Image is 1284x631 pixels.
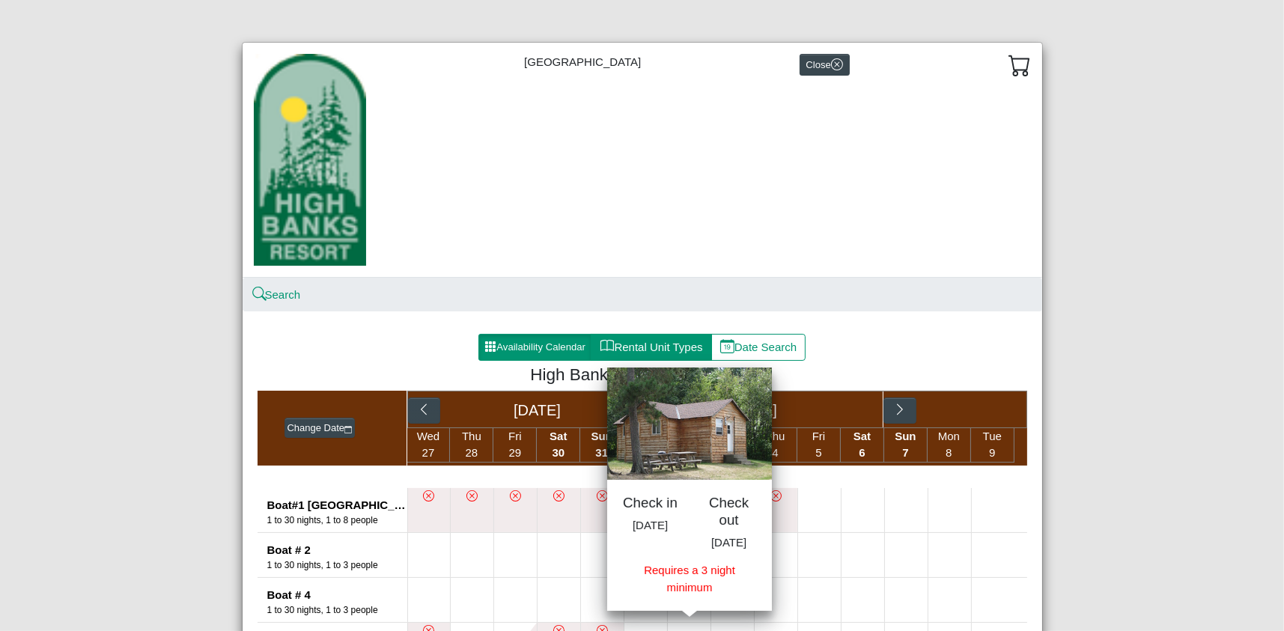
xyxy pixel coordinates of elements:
div: Number of Guests [267,558,407,572]
svg: chevron left [417,403,431,417]
svg: chevron right [893,403,907,417]
h4: High Banks Resort Availability [269,365,1016,385]
li: Sat [841,428,884,463]
svg: book [600,339,615,353]
div: Boat#1 [GEOGRAPHIC_DATA] [267,497,407,514]
p: [DATE] [622,517,678,534]
svg: x circle [831,58,843,70]
img: 434d8394-c507-4c7e-820f-02cb6d77d79a.jpg [254,54,366,266]
h5: Check in [622,495,678,512]
li: Thu [450,428,493,463]
svg: x circle [770,490,782,502]
li: Wed [407,428,451,463]
span: 30 [552,446,565,459]
li: Sun [580,428,624,463]
svg: cart [1008,54,1031,76]
h5: Check out [701,495,757,528]
button: grid3x3 gap fillAvailability Calendar [478,334,592,361]
li: Sun [884,428,928,463]
span: 29 [509,446,522,459]
span: 6 [859,446,865,459]
span: [DATE] [711,536,746,549]
li: Fri [797,428,841,463]
button: bookRental Unit Types [591,334,711,361]
li: Sat [537,428,580,463]
div: Number of Guests [267,603,407,617]
span: 28 [466,446,478,459]
li: Thu [754,428,797,463]
button: chevron right [883,397,916,424]
span: 8 [946,446,952,459]
span: 5 [815,446,821,459]
div: Requires a 3 night minimum [622,562,757,596]
div: [DATE] [451,391,624,427]
span: 31 [595,446,608,459]
svg: search [254,289,265,300]
svg: x circle [466,490,478,502]
button: chevron left [408,397,440,424]
button: Change Datecalendar [285,418,355,439]
button: Closex circle [800,54,850,76]
button: calendar dateDate Search [711,334,806,361]
svg: x circle [597,490,608,502]
svg: x circle [510,490,521,502]
svg: grid3x3 gap fill [484,341,496,353]
div: Boat # 2 [267,542,407,559]
a: searchSearch [254,288,301,301]
span: 9 [989,446,995,459]
li: Tue [971,428,1014,463]
svg: calendar [344,426,352,433]
li: Fri [493,428,537,463]
div: [GEOGRAPHIC_DATA] [243,43,1042,278]
div: Boats [258,466,1027,488]
span: 27 [422,446,435,459]
div: Number of Guests [267,513,407,527]
span: 7 [902,446,908,459]
div: Boat # 4 [267,587,407,604]
svg: calendar date [720,339,734,353]
svg: x circle [553,490,565,502]
li: Mon [928,428,971,463]
span: 4 [772,446,778,459]
svg: x circle [423,490,434,502]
